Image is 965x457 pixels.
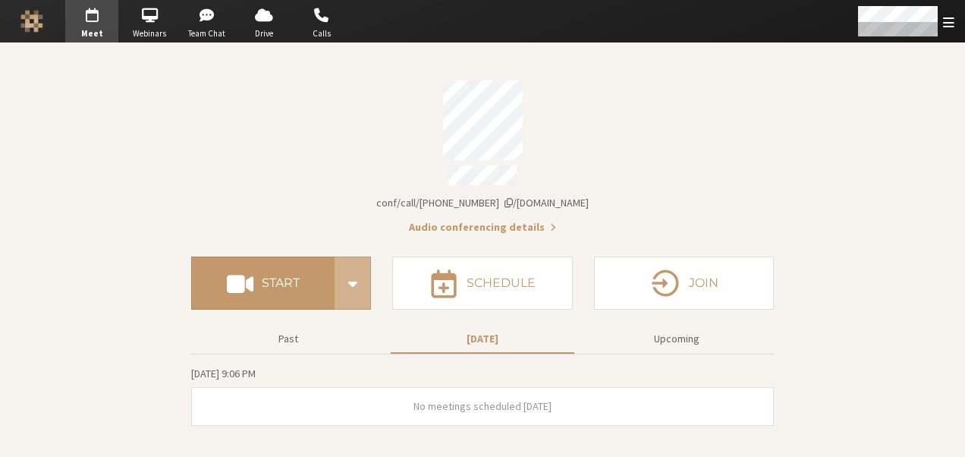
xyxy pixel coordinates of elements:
span: Calls [295,27,348,40]
button: Schedule [392,257,572,310]
span: Copy my meeting room link [376,196,589,210]
img: Iotum [20,10,43,33]
span: No meetings scheduled [DATE] [413,399,552,413]
section: Account details [191,70,774,235]
button: Start [191,257,335,310]
span: Webinars [123,27,176,40]
span: Drive [237,27,291,40]
span: [DATE] 9:06 PM [191,367,256,380]
span: Meet [65,27,118,40]
h4: Start [262,277,300,289]
div: Start conference options [335,257,371,310]
h4: Join [689,277,718,289]
button: Audio conferencing details [409,219,556,235]
span: Team Chat [181,27,234,40]
button: [DATE] [391,326,574,352]
button: Copy my meeting room linkCopy my meeting room link [376,195,589,211]
section: Today's Meetings [191,365,774,426]
button: Upcoming [585,326,769,352]
button: Join [594,257,774,310]
h4: Schedule [467,277,536,289]
button: Past [196,326,380,352]
iframe: Chat [927,418,954,446]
